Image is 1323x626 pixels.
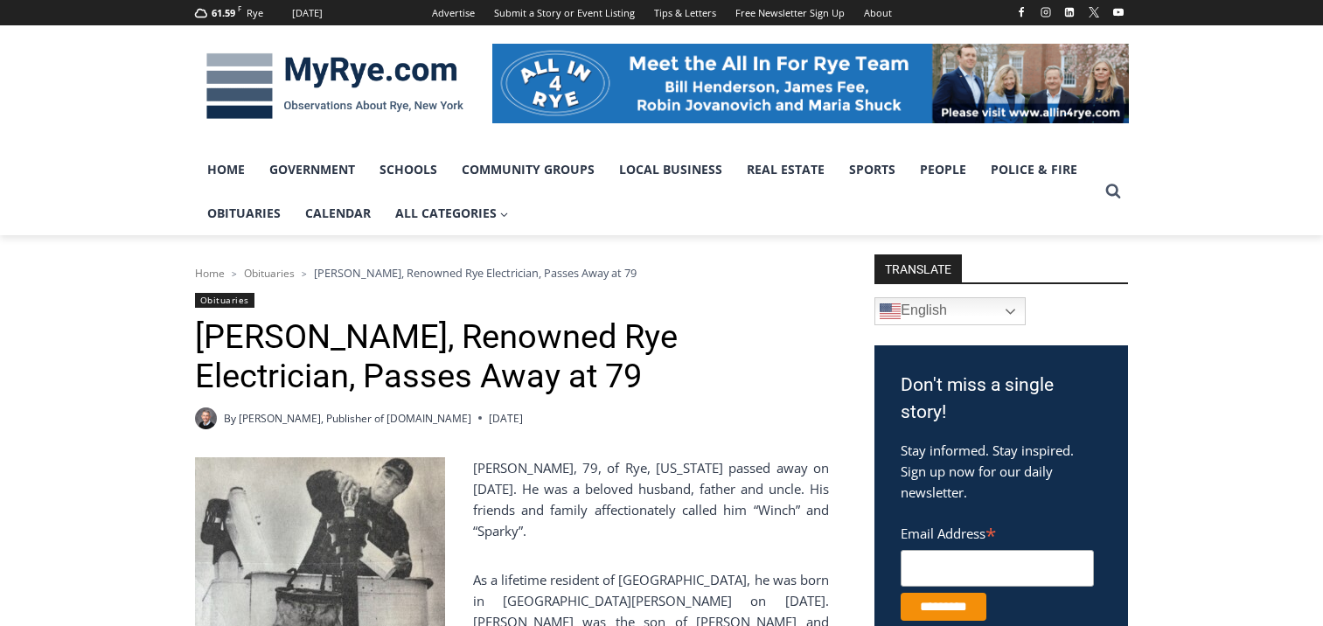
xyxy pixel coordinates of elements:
[901,440,1102,503] p: Stay informed. Stay inspired. Sign up now for our daily newsletter.
[224,410,236,427] span: By
[901,516,1094,547] label: Email Address
[293,191,383,235] a: Calendar
[1083,2,1104,23] a: X
[395,204,509,223] span: All Categories
[195,148,1097,236] nav: Primary Navigation
[874,254,962,282] strong: TRANSLATE
[489,410,523,427] time: [DATE]
[1108,2,1129,23] a: YouTube
[302,268,307,280] span: >
[735,148,837,191] a: Real Estate
[232,268,237,280] span: >
[607,148,735,191] a: Local Business
[195,41,475,132] img: MyRye.com
[239,411,471,426] a: [PERSON_NAME], Publisher of [DOMAIN_NAME]
[1011,2,1032,23] a: Facebook
[238,3,241,13] span: F
[1035,2,1056,23] a: Instagram
[195,264,829,282] nav: Breadcrumbs
[195,148,257,191] a: Home
[212,6,235,19] span: 61.59
[908,148,978,191] a: People
[492,44,1129,122] img: All in for Rye
[837,148,908,191] a: Sports
[1059,2,1080,23] a: Linkedin
[383,191,521,235] a: All Categories
[195,293,254,308] a: Obituaries
[247,5,263,21] div: Rye
[195,407,217,429] a: Author image
[292,5,323,21] div: [DATE]
[874,297,1026,325] a: English
[314,265,637,281] span: [PERSON_NAME], Renowned Rye Electrician, Passes Away at 79
[880,301,901,322] img: en
[195,266,225,281] a: Home
[257,148,367,191] a: Government
[367,148,449,191] a: Schools
[195,317,829,397] h1: [PERSON_NAME], Renowned Rye Electrician, Passes Away at 79
[901,372,1102,427] h3: Don't miss a single story!
[195,191,293,235] a: Obituaries
[244,266,295,281] a: Obituaries
[978,148,1090,191] a: Police & Fire
[195,457,829,541] p: [PERSON_NAME], 79, of Rye, [US_STATE] passed away on [DATE]. He was a beloved husband, father and...
[449,148,607,191] a: Community Groups
[1097,176,1129,207] button: View Search Form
